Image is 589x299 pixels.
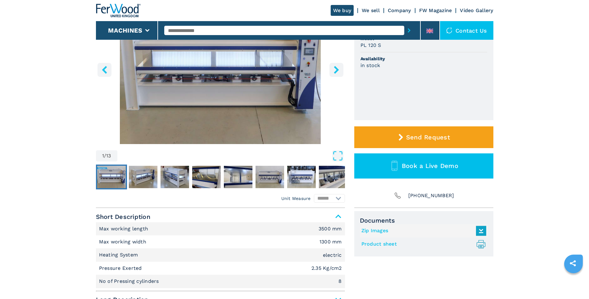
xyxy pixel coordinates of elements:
[319,166,347,188] img: 15910221f494321e33797bb8ba8731e7
[287,166,316,188] img: ea24e16b8346b4b7e6bf1f6d07d8fdc0
[329,63,343,77] button: right-button
[331,5,354,16] a: We buy
[99,238,148,245] p: Max working width
[354,153,493,179] button: Book a Live Demo
[446,27,452,34] img: Contact us
[223,165,254,189] button: Go to Slide 5
[191,165,222,189] button: Go to Slide 4
[281,195,311,202] em: Unit Measure
[408,191,454,200] span: [PHONE_NUMBER]
[99,278,161,285] p: No of Pressing cylinders
[360,56,487,62] span: Availability
[96,165,345,189] nav: Thumbnail Navigation
[402,162,458,170] span: Book a Live Demo
[319,226,342,231] em: 3500 mm
[565,256,581,271] a: sharethis
[96,211,345,222] span: Short Description
[96,165,127,189] button: Go to Slide 1
[256,166,284,188] img: ca320460faea831b21162c3bd4a4300a
[440,21,493,40] div: Contact us
[354,126,493,148] button: Send Request
[393,191,402,200] img: Phone
[97,63,111,77] button: left-button
[99,225,150,232] p: Max working length
[129,166,157,188] img: 7c33a7bd64d49e00a054c4b750630bd7
[338,279,342,284] em: 8
[360,62,380,69] h3: in stock
[361,226,483,236] a: Zip Images
[99,265,143,272] p: Pressure Exerted
[563,271,584,294] iframe: Chat
[406,134,450,141] span: Send Request
[361,239,483,249] a: Product sheet
[419,7,452,13] a: FW Magazine
[106,153,111,158] span: 13
[104,153,106,158] span: /
[128,165,159,189] button: Go to Slide 2
[311,266,342,271] em: 2.35 Kg/cm2
[286,165,317,189] button: Go to Slide 7
[97,166,126,188] img: c95df96a17926d8707052c2a07359b67
[159,165,190,189] button: Go to Slide 3
[161,166,189,188] img: 2808e23ae96b7141fdc926b58a466f5d
[96,222,345,288] div: Short Description
[360,217,488,224] span: Documents
[404,23,414,38] button: submit-button
[362,7,380,13] a: We sell
[388,7,411,13] a: Company
[319,239,342,244] em: 1300 mm
[96,4,141,17] img: Ferwood
[224,166,252,188] img: 649c10caae215327eaba6bc35f1475aa
[108,27,142,34] button: Machines
[102,153,104,158] span: 1
[360,42,381,49] h3: PL 120 S
[192,166,221,188] img: 7c00f8e96383b90c0492dd02daf18e62
[99,251,140,258] p: Heating System
[460,7,493,13] a: Video Gallery
[254,165,285,189] button: Go to Slide 6
[119,150,343,161] button: Open Fullscreen
[323,253,342,258] em: electric
[318,165,349,189] button: Go to Slide 8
